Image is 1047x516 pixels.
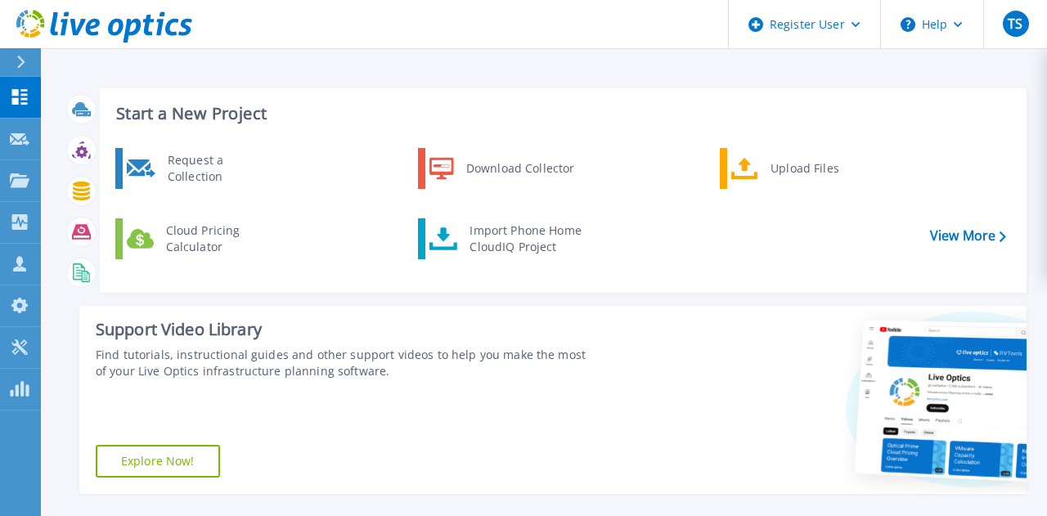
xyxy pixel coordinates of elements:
[1008,17,1022,30] span: TS
[930,228,1006,244] a: View More
[461,222,589,255] div: Import Phone Home CloudIQ Project
[96,319,588,340] div: Support Video Library
[96,445,220,478] a: Explore Now!
[458,152,582,185] div: Download Collector
[160,152,279,185] div: Request a Collection
[720,148,887,189] a: Upload Files
[115,148,283,189] a: Request a Collection
[115,218,283,259] a: Cloud Pricing Calculator
[418,148,586,189] a: Download Collector
[96,347,588,379] div: Find tutorials, instructional guides and other support videos to help you make the most of your L...
[158,222,279,255] div: Cloud Pricing Calculator
[116,105,1005,123] h3: Start a New Project
[762,152,883,185] div: Upload Files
